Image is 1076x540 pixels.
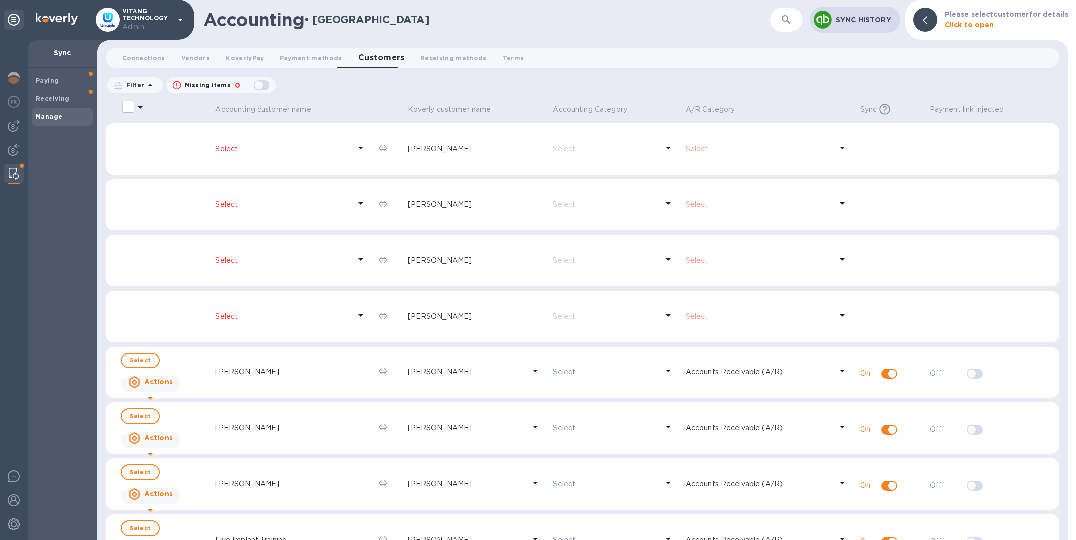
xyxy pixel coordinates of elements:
[945,21,994,29] b: Click to open
[408,367,526,377] p: [PERSON_NAME]
[860,104,877,115] p: Sync
[836,15,892,25] p: Sync History
[408,104,504,115] span: Koverly customer name
[686,311,832,322] p: Select
[860,104,902,115] span: Sync
[226,53,264,63] span: KoverlyPay
[686,199,832,210] p: Select
[122,8,172,32] p: VITANG TECHNOLOGY
[686,423,832,433] p: Accounts Receivable (A/R)
[686,104,748,115] span: A/R Category
[930,368,961,379] p: Off
[686,367,832,377] p: Accounts Receivable (A/R)
[280,53,342,63] span: Payment methods
[686,144,832,154] p: Select
[553,423,658,433] p: Select
[144,434,173,442] u: Actions
[215,479,370,489] p: [PERSON_NAME]
[215,199,350,210] p: Select
[945,10,1068,18] b: Please select customer for details
[122,22,172,32] p: Admin
[408,311,545,322] p: [PERSON_NAME]
[860,368,876,379] p: On
[215,255,350,266] p: Select
[503,53,524,63] span: Terms
[130,466,151,478] span: Select
[215,104,311,115] p: Accounting customer name
[215,104,324,115] span: Accounting customer name
[553,104,640,115] span: Accounting Category
[553,255,658,266] p: Select
[130,522,151,534] span: Select
[930,424,961,435] p: Off
[122,53,165,63] span: Connections
[215,144,350,154] p: Select
[130,410,151,422] span: Select
[553,367,658,377] p: Select
[144,378,173,386] u: Actions
[121,520,160,536] button: Select
[36,95,70,102] b: Receiving
[36,48,89,58] p: Sync
[553,311,658,322] p: Select
[121,464,160,480] button: Select
[235,80,240,91] p: 0
[4,10,24,30] div: Unpin categories
[686,255,832,266] p: Select
[130,355,151,366] span: Select
[408,199,545,210] p: [PERSON_NAME]
[408,479,526,489] p: [PERSON_NAME]
[358,51,404,65] span: Customers
[408,104,491,115] p: Koverly customer name
[36,113,62,120] b: Manage
[8,96,20,108] img: Foreign exchange
[860,480,876,491] p: On
[144,490,173,498] u: Actions
[36,77,59,84] b: Paying
[686,479,832,489] p: Accounts Receivable (A/R)
[215,423,370,433] p: [PERSON_NAME]
[122,81,144,89] p: Filter
[203,9,304,30] h1: Accounting
[121,353,160,368] button: Select
[215,311,350,322] p: Select
[930,480,961,491] p: Off
[408,255,545,266] p: [PERSON_NAME]
[930,104,1017,115] span: Payment link injected
[686,104,735,115] p: A/R Category
[185,81,231,90] p: Missing items
[304,13,430,26] h2: • [GEOGRAPHIC_DATA]
[553,144,658,154] p: Select
[930,104,1004,115] p: Payment link injected
[215,367,370,377] p: [PERSON_NAME]
[408,423,526,433] p: [PERSON_NAME]
[36,13,78,25] img: Logo
[121,408,160,424] button: Select
[420,53,487,63] span: Receiving methods
[408,144,545,154] p: [PERSON_NAME]
[553,199,658,210] p: Select
[553,479,658,489] p: Select
[166,77,276,93] button: Missing items0
[181,53,210,63] span: Vendors
[860,424,876,435] p: On
[553,104,627,115] p: Accounting Category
